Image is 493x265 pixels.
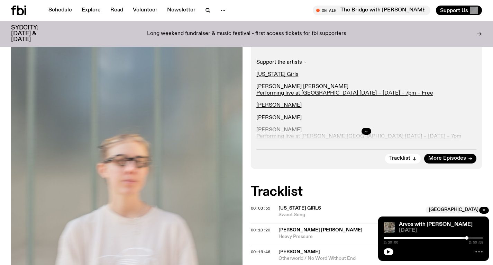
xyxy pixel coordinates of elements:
p: Long weekend fundraiser & music festival - first access tickets for fbi supporters [147,31,346,37]
span: Tracklist [389,156,410,161]
a: More Episodes [424,154,476,164]
span: 00:10:20 [251,227,270,233]
img: A corner shot of the fbi music library [384,222,395,233]
span: Otherworld / No Word Without End [279,255,422,262]
span: More Episodes [428,156,466,161]
p: Support the artists ~ [256,59,477,66]
a: Volunteer [129,6,162,15]
span: 2:59:58 [469,241,483,244]
h3: SYDCITY: [DATE] & [DATE] [11,25,55,43]
span: 00:03:55 [251,205,270,211]
span: [DATE] [399,228,483,233]
span: [PERSON_NAME] [279,249,320,254]
a: [PERSON_NAME] [256,103,302,108]
a: Newsletter [163,6,200,15]
a: Explore [77,6,105,15]
span: [US_STATE] Girls [279,206,321,211]
span: Support Us [440,7,468,14]
button: On AirThe Bridge with [PERSON_NAME] [313,6,430,15]
span: [PERSON_NAME] [PERSON_NAME] [279,228,363,232]
a: Arvos with [PERSON_NAME] [399,222,473,227]
a: [PERSON_NAME] [256,115,302,121]
span: Sweet Song [279,212,422,218]
span: 00:16:46 [251,249,270,255]
a: Read [106,6,127,15]
button: Support Us [436,6,482,15]
a: [US_STATE] Girls [256,72,299,77]
span: [GEOGRAPHIC_DATA] [426,206,482,213]
span: Heavy Pressure [279,233,422,240]
a: [PERSON_NAME] [PERSON_NAME] [256,84,348,89]
a: Performing live at [GEOGRAPHIC_DATA] [DATE] – [DATE] – 7pm – Free [256,90,433,96]
h2: Tracklist [251,186,482,198]
button: Tracklist [385,154,421,164]
a: Schedule [44,6,76,15]
span: 2:30:00 [384,241,398,244]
